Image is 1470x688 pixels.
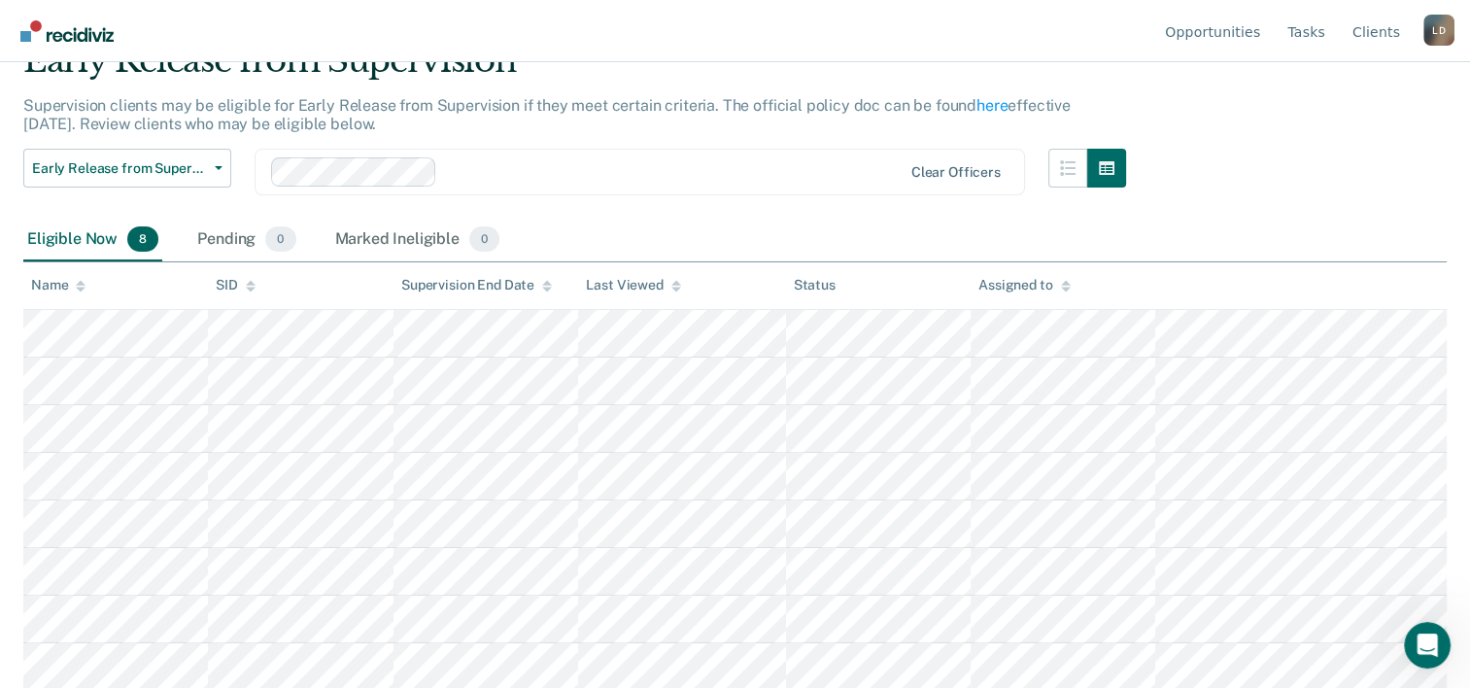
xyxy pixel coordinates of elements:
[978,277,1070,293] div: Assigned to
[23,149,231,188] button: Early Release from Supervision
[794,277,836,293] div: Status
[1423,15,1454,46] button: Profile dropdown button
[31,277,85,293] div: Name
[1404,622,1451,669] iframe: Intercom live chat
[401,277,552,293] div: Supervision End Date
[23,41,1126,96] div: Early Release from Supervision
[23,96,1071,133] p: Supervision clients may be eligible for Early Release from Supervision if they meet certain crite...
[265,226,295,252] span: 0
[32,160,207,177] span: Early Release from Supervision
[20,20,114,42] img: Recidiviz
[1423,15,1454,46] div: L D
[911,164,1001,181] div: Clear officers
[976,96,1008,115] a: here
[23,219,162,261] div: Eligible Now8
[469,226,499,252] span: 0
[586,277,680,293] div: Last Viewed
[127,226,158,252] span: 8
[331,219,504,261] div: Marked Ineligible0
[193,219,299,261] div: Pending0
[216,277,256,293] div: SID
